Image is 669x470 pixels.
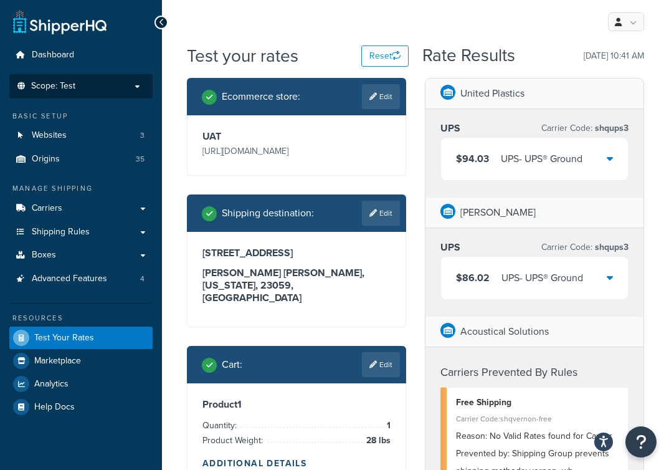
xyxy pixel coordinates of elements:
button: Open Resource Center [625,426,657,458]
span: Carriers [32,203,62,214]
li: Websites [9,124,153,147]
span: Reason: [456,429,487,443]
h3: UAT [202,130,293,143]
span: 4 [140,274,145,284]
h2: Ecommerce store : [222,91,300,102]
span: Marketplace [34,356,81,367]
h3: Product 1 [202,398,391,411]
div: Free Shipping [456,394,619,411]
h2: Rate Results [422,46,515,65]
p: Carrier Code: [541,239,629,256]
div: UPS - UPS® Ground [501,269,583,287]
p: [URL][DOMAIN_NAME] [202,143,293,160]
h2: Shipping destination : [222,208,314,219]
li: Origins [9,148,153,171]
span: shqups3 [592,241,629,254]
a: Advanced Features4 [9,267,153,290]
a: Origins35 [9,148,153,171]
h4: Carriers Prevented By Rules [440,364,629,381]
span: 28 lbs [363,433,391,448]
span: Origins [32,154,60,165]
span: 35 [136,154,145,165]
h3: UPS [440,122,460,135]
button: Reset [361,46,409,67]
span: Product Weight: [202,434,266,447]
p: Carrier Code: [541,120,629,137]
a: Analytics [9,373,153,395]
a: Test Your Rates [9,327,153,349]
span: Analytics [34,379,69,390]
h4: Additional Details [202,457,391,470]
p: [DATE] 10:41 AM [584,47,644,65]
span: shqups3 [592,122,629,135]
p: United Plastics [460,85,524,102]
h3: [STREET_ADDRESS] [202,247,391,259]
a: Marketplace [9,350,153,372]
h2: Cart : [222,359,242,370]
li: Advanced Features [9,267,153,290]
a: Dashboard [9,44,153,67]
a: Boxes [9,244,153,267]
a: Edit [362,201,400,226]
span: Shipping Rules [32,227,90,237]
span: Quantity: [202,419,240,432]
a: Edit [362,84,400,109]
a: Websites3 [9,124,153,147]
a: Carriers [9,197,153,220]
h3: UPS [440,241,460,254]
div: Resources [9,313,153,324]
span: $86.02 [456,271,490,285]
div: Basic Setup [9,111,153,122]
div: No Valid Rates found for Carrier [456,428,619,445]
a: Help Docs [9,396,153,418]
span: Scope: Test [31,81,75,92]
p: Acoustical Solutions [460,323,549,340]
span: Help Docs [34,402,75,413]
span: Prevented by: [456,447,510,460]
h1: Test your rates [187,44,298,68]
a: Edit [362,352,400,377]
p: [PERSON_NAME] [460,204,536,221]
h3: [PERSON_NAME] [PERSON_NAME], [US_STATE], 23059 , [GEOGRAPHIC_DATA] [202,267,391,304]
span: 1 [384,418,391,433]
span: $94.03 [456,151,489,166]
span: Websites [32,130,67,141]
span: Advanced Features [32,274,107,284]
span: Dashboard [32,50,74,60]
span: Boxes [32,250,56,261]
div: UPS - UPS® Ground [501,150,582,168]
div: Carrier Code: shqvernon-free [456,410,619,428]
div: Manage Shipping [9,183,153,194]
span: Test Your Rates [34,333,94,343]
a: Shipping Rules [9,221,153,244]
span: 3 [140,130,145,141]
